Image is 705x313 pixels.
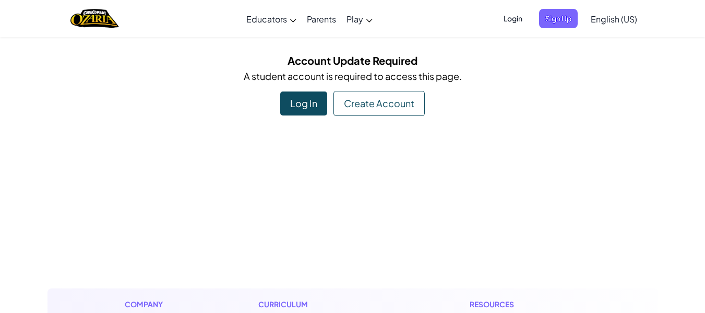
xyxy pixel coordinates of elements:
[341,5,378,33] a: Play
[258,299,385,310] h1: Curriculum
[470,299,581,310] h1: Resources
[241,5,302,33] a: Educators
[55,52,650,68] h5: Account Update Required
[591,14,637,25] span: English (US)
[302,5,341,33] a: Parents
[539,9,578,28] button: Sign Up
[55,68,650,84] p: A student account is required to access this page.
[585,5,642,33] a: English (US)
[246,14,287,25] span: Educators
[497,9,529,28] button: Login
[70,8,119,29] img: Home
[125,299,173,310] h1: Company
[346,14,363,25] span: Play
[280,91,327,115] div: Log In
[333,91,425,116] div: Create Account
[70,8,119,29] a: Ozaria by CodeCombat logo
